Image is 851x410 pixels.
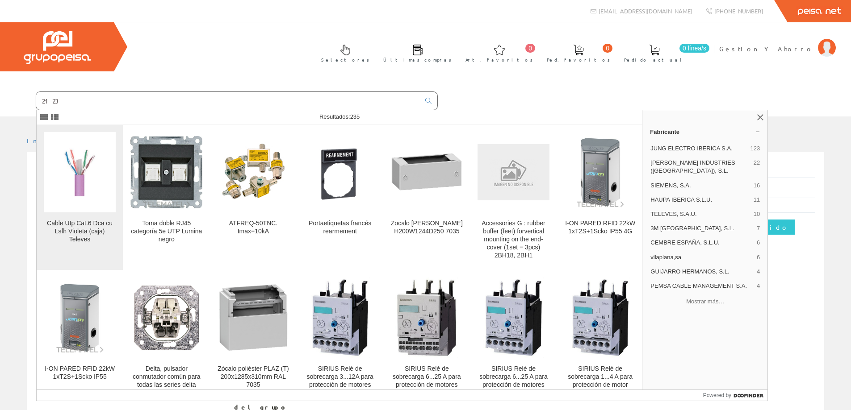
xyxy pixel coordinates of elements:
span: Resultados: [319,113,360,120]
div: Portaetiquetas francés rearmement [304,219,376,236]
img: Zócalo poliéster PLAZ (T) 200x1285x310mm RAL 7035 [217,282,289,354]
div: Zocalo [PERSON_NAME] H200W1244D250 7035 [391,219,463,236]
img: Cable Utp Cat.6 Dca cu Lsfh Violeta (caja) Televes [44,136,116,208]
div: Cable Utp Cat.6 Dca cu Lsfh Violeta (caja) Televes [44,219,116,244]
img: Zocalo pol de PLA H200W1244D250 7035 [391,136,463,208]
a: Accessories G : rubber buffer (feet) forvertical mounting on the end-cover (1set = 3pcs) 2BH18, 2... [470,125,557,270]
a: Toma doble RJ45 categoría 5e UTP Lumina negro Toma doble RJ45 categoría 5e UTP Lumina negro [123,125,210,270]
a: ATFREQ-50TNC. Imax=10kA ATFREQ-50TNC. Imax=10kA [210,125,296,270]
span: 3M [GEOGRAPHIC_DATA], S.L. [650,224,753,232]
span: JUNG ELECTRO IBERICA S.A. [650,145,746,153]
div: SIRIUS Relé de sobrecarga 6...25 A para protección de motores tamaño S0, Clase 5...30 montaje sobre [391,365,463,405]
span: 235 [350,113,360,120]
span: Powered by [703,391,731,399]
span: PEMSA CABLE MANAGEMENT S.A. [650,282,753,290]
a: Portaetiquetas francés rearmement Portaetiquetas francés rearmement [297,125,383,270]
span: 6 [757,239,760,247]
span: TELEVES, S.A.U. [650,210,750,218]
div: Toma doble RJ45 categoría 5e UTP Lumina negro [130,219,202,244]
span: 123 [750,145,760,153]
span: SIEMENS, S.A. [650,182,750,190]
span: 0 [525,44,535,53]
div: I-ON PARED RFID 22kW 1xT2S+1Scko IP55 [44,365,116,381]
img: Portaetiquetas francés rearmement [304,136,376,208]
span: Últimas compras [383,55,452,64]
img: SIRIUS Relé de sobrecarga 3...12A para protección de motores tamaño S0, Clase 5...30 montaje sobre C [310,277,370,358]
span: GUIJARRO HERMANOS, S.L. [650,268,753,276]
span: CEMBRE ESPAÑA, S.L.U. [650,239,753,247]
span: Ped. favoritos [547,55,610,64]
span: Art. favoritos [465,55,533,64]
span: 7 [757,224,760,232]
input: Buscar ... [36,92,420,110]
span: vilaplana,sa [650,253,753,261]
a: Selectores [312,37,374,68]
img: SIRIUS Relé de sobrecarga 6...25 A para protección de motores tamaño S0, Clase 5...30 montaje sobre [483,277,543,358]
img: SIRIUS Relé de sobrecarga 1...4 A para protección de motor tamaño S0, Clase 5...30 montaje a Contact [570,277,630,358]
span: HAUPA IBERICA S.L.U. [650,196,750,204]
span: 4 [757,268,760,276]
span: [PHONE_NUMBER] [714,7,763,15]
span: Selectores [321,55,369,64]
div: Accessories G : rubber buffer (feet) forvertical mounting on the end-cover (1set = 3pcs) 2BH18, 2BH1 [478,219,549,260]
img: ATFREQ-50TNC. Imax=10kA [220,139,287,206]
span: [PERSON_NAME] INDUSTRIES ([GEOGRAPHIC_DATA]), S.L. [650,159,750,175]
a: Powered by [703,390,768,401]
a: Zocalo pol de PLA H200W1244D250 7035 Zocalo [PERSON_NAME] H200W1244D250 7035 [384,125,470,270]
div: Zócalo poliéster PLAZ (T) 200x1285x310mm RAL 7035 [217,365,289,389]
img: Grupo Peisa [24,31,91,64]
span: Pedido actual [624,55,685,64]
span: 6 [757,253,760,261]
span: 4 [757,282,760,290]
a: Inicio [27,137,65,145]
div: SIRIUS Relé de sobrecarga 6...25 A para protección de motores tamaño S0, Clase 5...30 montaje sobre [478,365,549,405]
div: Delta, pulsador conmutador común para todas las series delta [130,365,202,389]
img: Accessories G : rubber buffer (feet) forvertical mounting on the end-cover (1set = 3pcs) 2BH18, 2BH1 [478,144,549,200]
img: Toma doble RJ45 categoría 5e UTP Lumina negro [130,136,202,208]
a: I-ON PARED RFID 22kW 1xT2S+1Scko IP55 4G I-ON PARED RFID 22kW 1xT2S+1Scko IP55 4G [557,125,643,270]
div: SIRIUS Relé de sobrecarga 3...12A para protección de motores tamaño S0, Clase 5...30 montaje sobre C [304,365,376,405]
a: Fabricante [643,124,767,139]
img: I-ON PARED RFID 22kW 1xT2S+1Scko IP55 4G [564,136,636,208]
span: 0 línea/s [679,44,709,53]
a: Cable Utp Cat.6 Dca cu Lsfh Violeta (caja) Televes Cable Utp Cat.6 Dca cu Lsfh Violeta (caja) Tel... [37,125,123,270]
span: [EMAIL_ADDRESS][DOMAIN_NAME] [599,7,692,15]
a: Últimas compras [374,37,456,68]
img: I-ON PARED RFID 22kW 1xT2S+1Scko IP55 [44,282,116,354]
span: 11 [754,196,760,204]
button: Mostrar más… [646,294,764,309]
div: SIRIUS Relé de sobrecarga 1...4 A para protección de motor tamaño S0, Clase 5...30 montaje a Contact [564,365,636,405]
span: 0 [603,44,612,53]
span: 22 [754,159,760,175]
a: Gestion Y Ahorro [719,37,836,46]
span: 16 [754,182,760,190]
span: 10 [754,210,760,218]
span: Gestion Y Ahorro [719,44,813,53]
div: ATFREQ-50TNC. Imax=10kA [217,219,289,236]
img: Delta, pulsador conmutador común para todas las series delta [130,282,202,354]
div: I-ON PARED RFID 22kW 1xT2S+1Scko IP55 4G [564,219,636,236]
img: SIRIUS Relé de sobrecarga 6...25 A para protección de motores tamaño S0, Clase 5...30 montaje sobre [395,277,458,358]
